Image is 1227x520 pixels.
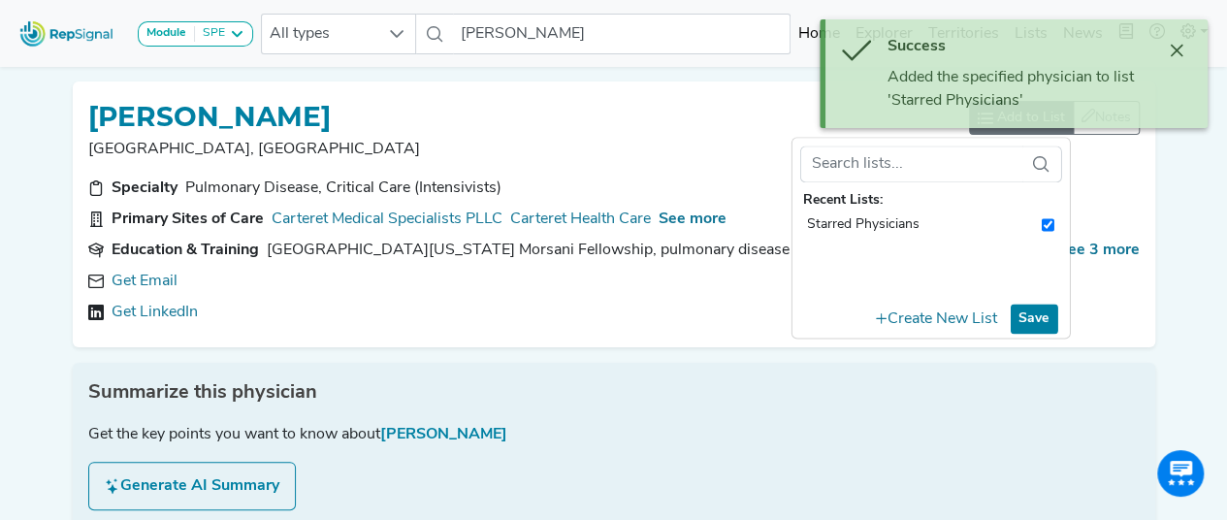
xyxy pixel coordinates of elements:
[185,177,501,200] div: Pulmonary Disease, Critical Care (Intensivists)
[920,15,1007,53] a: Territories
[112,270,178,293] a: Get Email
[88,101,331,134] h1: [PERSON_NAME]
[803,190,1057,211] strong: Recent Lists:
[88,138,969,161] p: [GEOGRAPHIC_DATA], [GEOGRAPHIC_DATA]
[138,21,253,47] button: ModuleSPE
[807,214,920,235] span: Starred Physicians
[88,378,317,407] span: Summarize this physician
[112,301,198,324] a: Get LinkedIn
[267,239,1050,262] div: University of South Florida Morsani Fellowship, pulmonary disease and critical care medicine 1994...
[791,15,848,53] a: Home
[867,303,1006,336] button: Create New List
[262,15,378,53] span: All types
[112,177,178,200] div: Specialty
[88,462,296,510] button: Generate AI Summary
[1161,35,1192,66] button: Close
[1010,304,1057,334] button: Save
[88,423,1140,446] div: Get the key points you want to know about
[659,211,727,227] span: See more
[380,427,507,442] span: [PERSON_NAME]
[888,39,946,54] span: Success
[1058,243,1140,258] span: See 3 more
[1055,15,1111,53] a: News
[1111,15,1142,53] button: Intel Book
[195,26,225,42] div: SPE
[112,239,259,262] div: Education & Training
[1007,15,1055,53] a: Lists
[799,146,1022,182] input: Search lists...
[453,14,791,54] input: Search a physician or facility
[146,27,186,39] strong: Module
[112,208,264,231] div: Primary Sites of Care
[888,66,1161,113] div: Added the specified physician to list 'Starred Physicians'
[272,208,502,231] a: Carteret Medical Specialists PLLC
[848,15,920,53] a: Explorer
[510,208,651,231] a: Carteret Health Care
